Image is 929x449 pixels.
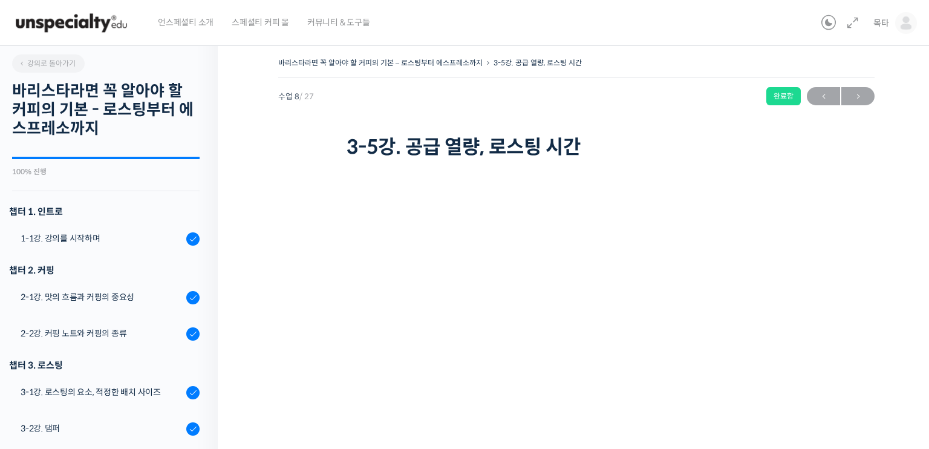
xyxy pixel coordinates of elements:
a: 강의로 돌아가기 [12,54,85,73]
span: 강의로 돌아가기 [18,59,76,68]
span: → [841,88,875,105]
div: 2-2강. 커핑 노트와 커핑의 종류 [21,327,183,340]
a: 3-5강. 공급 열량, 로스팅 시간 [494,58,582,67]
div: 3-2강. 댐퍼 [21,422,183,435]
h2: 바리스타라면 꼭 알아야 할 커피의 기본 - 로스팅부터 에스프레소까지 [12,82,200,139]
a: ←이전 [807,87,840,105]
div: 챕터 2. 커핑 [9,262,200,278]
div: 완료함 [766,87,801,105]
div: 3-1강. 로스팅의 요소, 적정한 배치 사이즈 [21,385,183,399]
div: 2-1강. 맛의 흐름과 커핑의 중요성 [21,290,183,304]
span: ← [807,88,840,105]
div: 100% 진행 [12,168,200,175]
a: 다음→ [841,87,875,105]
div: 1-1강. 강의를 시작하며 [21,232,183,245]
div: 챕터 3. 로스팅 [9,357,200,373]
h3: 챕터 1. 인트로 [9,203,200,220]
span: 수업 8 [278,93,314,100]
h1: 3-5강. 공급 열량, 로스팅 시간 [347,136,806,159]
span: 목타 [873,18,889,28]
a: 바리스타라면 꼭 알아야 할 커피의 기본 – 로스팅부터 에스프레소까지 [278,58,483,67]
span: / 27 [299,91,314,102]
